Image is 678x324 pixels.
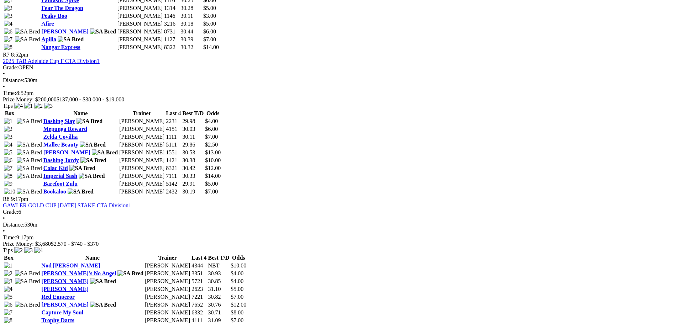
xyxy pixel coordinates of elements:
[231,309,243,315] span: $8.00
[43,157,79,163] a: Dashing Jordy
[165,133,181,140] td: 1111
[4,286,12,292] img: 4
[117,20,163,27] td: [PERSON_NAME]
[191,286,207,293] td: 2623
[231,286,243,292] span: $5.00
[17,165,42,171] img: SA Bred
[191,262,207,269] td: 4344
[205,181,218,187] span: $5.00
[43,118,75,124] a: Dashing Slay
[41,302,88,308] a: [PERSON_NAME]
[4,13,12,19] img: 3
[191,317,207,324] td: 4111
[24,247,33,254] img: 3
[203,28,216,34] span: $6.00
[51,241,99,247] span: $2,570 - $740 - $370
[208,309,230,316] td: 30.71
[90,302,116,308] img: SA Bred
[144,262,190,269] td: [PERSON_NAME]
[182,110,204,117] th: Best T/D
[119,118,165,125] td: [PERSON_NAME]
[3,247,13,253] span: Tips
[182,149,204,156] td: 30.53
[4,126,12,132] img: 2
[205,118,218,124] span: $4.00
[208,301,230,308] td: 30.76
[4,142,12,148] img: 4
[4,255,14,261] span: Box
[119,180,165,187] td: [PERSON_NAME]
[191,270,207,277] td: 3351
[11,52,28,58] span: 8:52pm
[117,28,163,35] td: [PERSON_NAME]
[4,317,12,324] img: 8
[182,188,204,195] td: 30.19
[208,278,230,285] td: 30.85
[144,270,190,277] td: [PERSON_NAME]
[41,5,83,11] a: Fear The Dragon
[80,157,106,164] img: SA Bred
[208,254,230,261] th: Best T/D
[144,293,190,301] td: [PERSON_NAME]
[3,90,16,96] span: Time:
[119,126,165,133] td: [PERSON_NAME]
[3,241,675,247] div: Prize Money: $3,680
[11,196,28,202] span: 9:17pm
[164,12,179,20] td: 1146
[43,188,66,195] a: Bookaloo
[164,28,179,35] td: 8731
[205,165,221,171] span: $12.00
[203,36,216,42] span: $7.00
[15,278,40,285] img: SA Bred
[203,44,219,50] span: $14.00
[3,209,675,215] div: 6
[14,247,23,254] img: 2
[43,134,78,140] a: Zelda Covilha
[180,20,202,27] td: 30.18
[4,134,12,140] img: 3
[4,118,12,124] img: 1
[117,44,163,51] td: [PERSON_NAME]
[17,142,42,148] img: SA Bred
[180,12,202,20] td: 30.11
[180,44,202,51] td: 30.32
[15,270,40,277] img: SA Bred
[4,294,12,300] img: 5
[182,180,204,187] td: 29.91
[231,302,246,308] span: $12.00
[203,5,216,11] span: $5.00
[164,5,179,12] td: 1314
[119,141,165,148] td: [PERSON_NAME]
[3,84,5,90] span: •
[3,52,10,58] span: R7
[205,149,221,155] span: $13.00
[17,173,42,179] img: SA Bred
[4,181,12,187] img: 9
[4,270,12,277] img: 2
[44,103,53,109] img: 3
[5,110,15,116] span: Box
[41,36,56,42] a: Apilla
[4,157,12,164] img: 6
[3,77,675,84] div: 530m
[164,36,179,43] td: 1127
[205,134,218,140] span: $7.00
[119,157,165,164] td: [PERSON_NAME]
[3,196,10,202] span: R8
[4,21,12,27] img: 4
[3,222,675,228] div: 530m
[208,270,230,277] td: 30.93
[165,141,181,148] td: 5111
[205,157,221,163] span: $10.00
[15,28,40,35] img: SA Bred
[41,270,116,276] a: [PERSON_NAME]'s No Angel
[180,36,202,43] td: 30.39
[17,149,42,156] img: SA Bred
[208,317,230,324] td: 31.09
[182,141,204,148] td: 29.86
[164,44,179,51] td: 8322
[4,5,12,11] img: 2
[4,173,12,179] img: 8
[3,202,131,208] a: GAWLER GOLD CUP [DATE] STAKE CTA Division1
[41,262,100,269] a: Nod [PERSON_NAME]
